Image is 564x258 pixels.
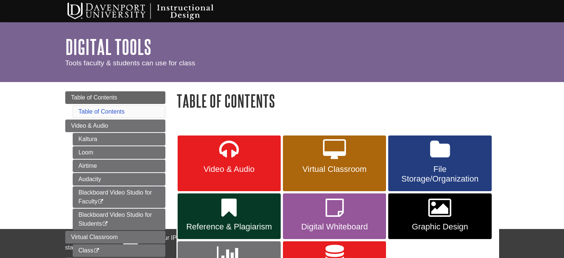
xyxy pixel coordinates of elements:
a: Digital Tools [65,35,151,58]
a: Virtual Classroom [65,231,165,244]
i: This link opens in a new window [98,199,104,204]
a: Class [73,244,165,257]
a: Table of Contents [79,108,125,115]
i: This link opens in a new window [93,248,100,253]
span: Tools faculty & students can use for class [65,59,195,67]
a: Kaltura [73,133,165,146]
span: Video & Audio [71,123,108,129]
span: Graphic Design [394,222,486,232]
a: Graphic Design [388,193,491,239]
a: Blackboard Video Studio for Faculty [73,186,165,208]
span: Virtual Classroom [71,234,118,240]
a: Video & Audio [65,120,165,132]
span: Video & Audio [183,164,275,174]
span: Digital Whiteboard [288,222,380,232]
a: Video & Audio [178,135,281,191]
i: This link opens in a new window [102,222,108,226]
span: Virtual Classroom [288,164,380,174]
a: Audacity [73,173,165,186]
a: Virtual Classroom [283,135,386,191]
span: File Storage/Organization [394,164,486,184]
h1: Table of Contents [177,91,499,110]
a: File Storage/Organization [388,135,491,191]
a: Blackboard Video Studio for Students [73,209,165,230]
a: Reference & Plagiarism [178,193,281,239]
a: Digital Whiteboard [283,193,386,239]
img: Davenport University Instructional Design [62,2,240,20]
span: Reference & Plagiarism [183,222,275,232]
a: Loom [73,146,165,159]
a: Airtime [73,160,165,172]
a: Table of Contents [65,91,165,104]
span: Table of Contents [71,94,118,101]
